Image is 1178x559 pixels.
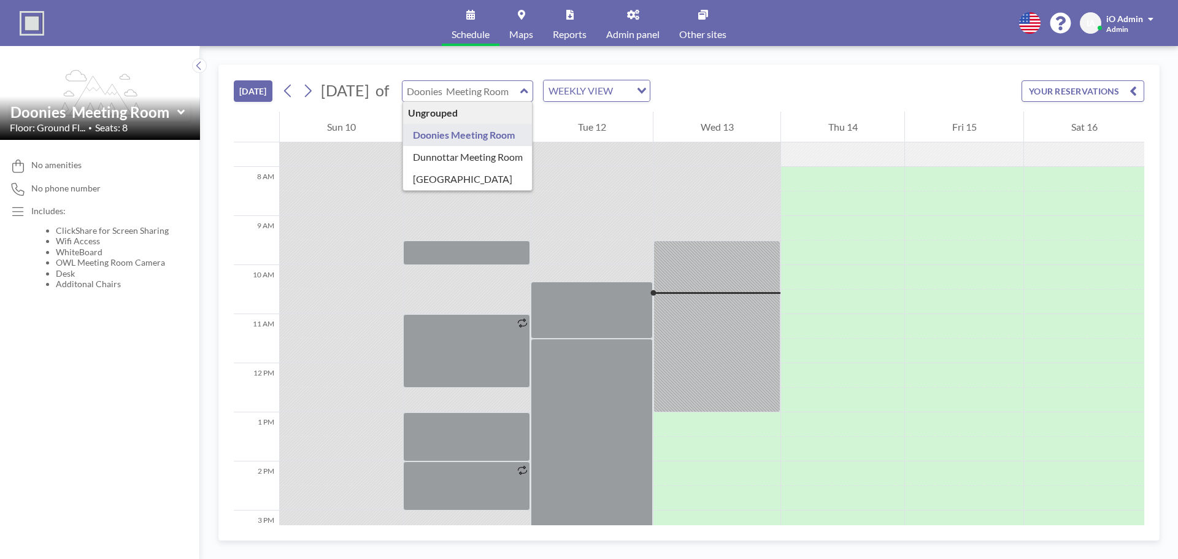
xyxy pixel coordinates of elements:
span: No phone number [31,183,101,194]
span: [DATE] [321,81,369,99]
li: ClickShare for Screen Sharing [56,225,169,236]
button: [DATE] [234,80,272,102]
div: Fri 15 [905,112,1023,142]
span: Other sites [679,29,726,39]
div: 10 AM [234,265,279,314]
span: Reports [553,29,587,39]
div: Search for option [544,80,650,101]
span: Seats: 8 [95,121,128,134]
div: [GEOGRAPHIC_DATA] [403,168,533,190]
span: Floor: Ground Fl... [10,121,85,134]
span: of [375,81,389,100]
p: Includes: [31,206,169,217]
span: No amenities [31,160,82,171]
div: 11 AM [234,314,279,363]
li: WhiteBoard [56,247,169,258]
div: Sat 16 [1024,112,1144,142]
span: IA [1087,18,1095,29]
span: Schedule [452,29,490,39]
li: Additonal Chairs [56,279,169,290]
div: Thu 14 [781,112,904,142]
div: Wed 13 [653,112,780,142]
li: Desk [56,268,169,279]
div: Dunnottar Meeting Room [403,146,533,168]
div: Doonies Meeting Room [403,124,533,146]
li: OWL Meeting Room Camera [56,257,169,268]
div: Tue 12 [531,112,653,142]
div: 7 AM [234,118,279,167]
img: organization-logo [20,11,44,36]
input: Search for option [617,83,629,99]
div: 12 PM [234,363,279,412]
div: 9 AM [234,216,279,265]
div: Ungrouped [403,102,533,124]
div: 1 PM [234,412,279,461]
div: 8 AM [234,167,279,216]
span: • [88,124,92,132]
input: Doonies Meeting Room [402,81,520,101]
input: Doonies Meeting Room [10,103,177,121]
span: Admin [1106,25,1128,34]
button: YOUR RESERVATIONS [1022,80,1144,102]
li: Wifi Access [56,236,169,247]
div: Sun 10 [280,112,402,142]
span: iO Admin [1106,13,1143,24]
div: 2 PM [234,461,279,511]
span: Admin panel [606,29,660,39]
span: Maps [509,29,533,39]
span: WEEKLY VIEW [546,83,615,99]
